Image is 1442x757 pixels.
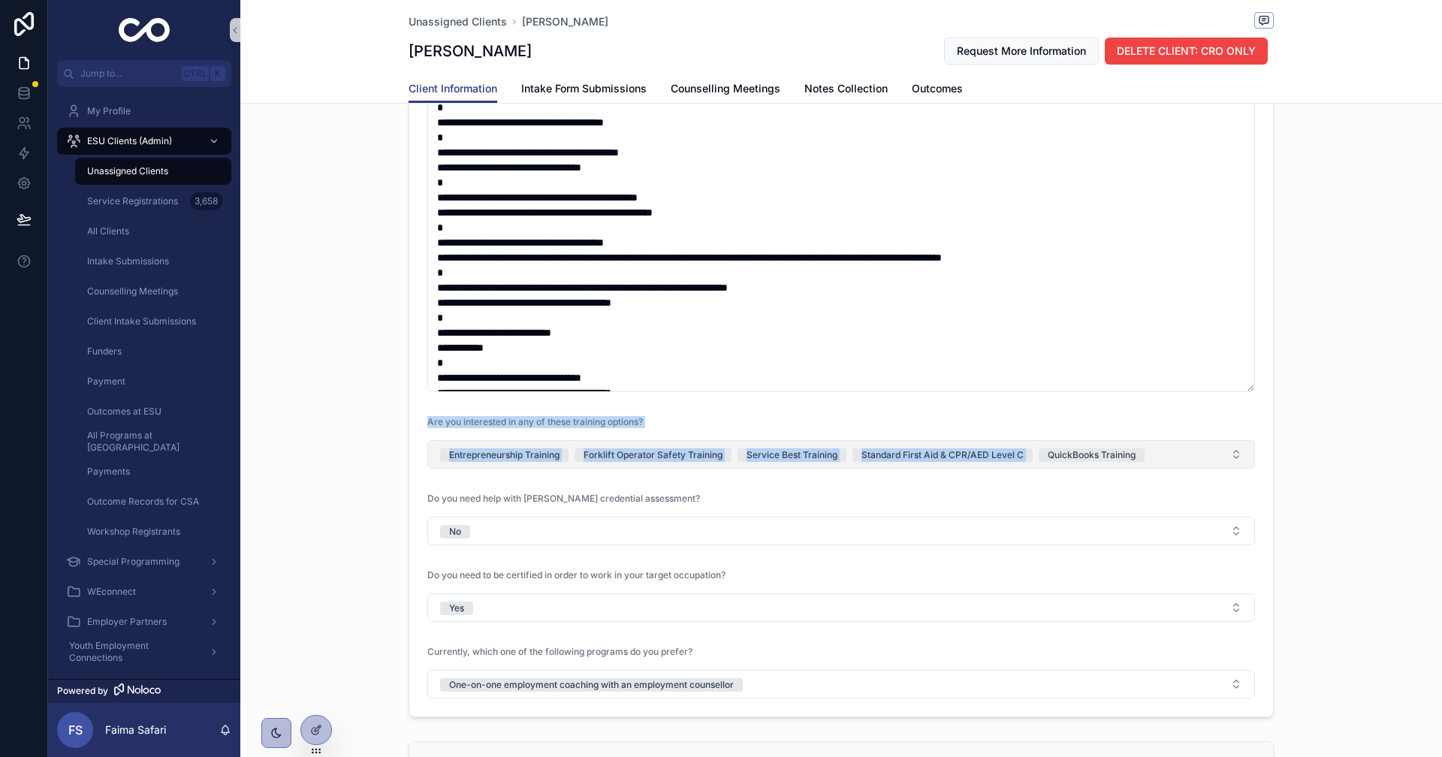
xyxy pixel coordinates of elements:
[75,338,231,365] a: Funders
[87,135,172,147] span: ESU Clients (Admin)
[427,517,1255,545] button: Select Button
[87,496,199,508] span: Outcome Records for CSA
[48,87,240,679] div: scrollable content
[57,578,231,605] a: WEconnect
[427,646,692,657] span: Currently, which one of the following programs do you prefer?
[1048,448,1136,462] div: QuickBooks Training
[804,81,888,96] span: Notes Collection
[87,406,161,418] span: Outcomes at ESU
[57,60,231,87] button: Jump to...CtrlK
[409,41,532,62] h1: [PERSON_NAME]
[87,315,196,327] span: Client Intake Submissions
[48,679,240,703] a: Powered by
[119,18,170,42] img: App logo
[449,525,461,538] div: No
[427,593,1255,622] button: Select Button
[87,375,125,388] span: Payment
[68,721,83,739] span: FS
[87,225,129,237] span: All Clients
[521,81,647,96] span: Intake Form Submissions
[944,38,1099,65] button: Request More Information
[912,75,963,105] a: Outcomes
[521,75,647,105] a: Intake Form Submissions
[87,285,178,297] span: Counselling Meetings
[212,68,224,80] span: K
[671,75,780,105] a: Counselling Meetings
[747,448,837,462] div: Service Best Training
[75,488,231,515] a: Outcome Records for CSA
[75,188,231,215] a: Service Registrations3,658
[75,428,231,455] a: All Programs at [GEOGRAPHIC_DATA]
[75,458,231,485] a: Payments
[449,448,560,462] div: Entrepreneurship Training
[75,218,231,245] a: All Clients
[87,616,167,628] span: Employer Partners
[1117,44,1256,59] span: DELETE CLIENT: CRO ONLY
[190,192,222,210] div: 3,658
[87,556,179,568] span: Special Programming
[449,678,734,692] div: One-on-one employment coaching with an employment counsellor
[804,75,888,105] a: Notes Collection
[671,81,780,96] span: Counselling Meetings
[427,493,700,504] span: Do you need help with [PERSON_NAME] credential assessment?
[75,158,231,185] a: Unassigned Clients
[427,416,643,427] span: Are you interested in any of these training options?
[75,278,231,305] a: Counselling Meetings
[957,44,1086,59] span: Request More Information
[105,722,166,737] p: Faima Safari
[87,526,180,538] span: Workshop Registrants
[409,75,497,104] a: Client Information
[584,448,723,462] div: Forklift Operator Safety Training
[1039,447,1145,462] button: Unselect QUICK_BOOKS_TRAINING
[57,638,231,665] a: Youth Employment Connections
[861,448,1024,462] div: Standard First Aid & CPR/AED Level C
[80,68,176,80] span: Jump to...
[57,548,231,575] a: Special Programming
[87,430,216,454] span: All Programs at [GEOGRAPHIC_DATA]
[87,195,178,207] span: Service Registrations
[449,602,464,615] div: Yes
[75,308,231,335] a: Client Intake Submissions
[1105,38,1268,65] button: DELETE CLIENT: CRO ONLY
[87,105,131,117] span: My Profile
[522,14,608,29] a: [PERSON_NAME]
[409,14,507,29] a: Unassigned Clients
[57,685,108,697] span: Powered by
[427,569,726,581] span: Do you need to be certified in order to work in your target occupation?
[87,165,168,177] span: Unassigned Clients
[182,66,209,81] span: Ctrl
[575,447,732,462] button: Unselect FORKLIFT_OPERATOR_SAFETY_TRAINING
[87,466,130,478] span: Payments
[87,255,169,267] span: Intake Submissions
[440,447,569,462] button: Unselect ENTREPRENEURSHIP_TRAINING
[409,81,497,96] span: Client Information
[427,440,1255,469] button: Select Button
[912,81,963,96] span: Outcomes
[427,670,1255,698] button: Select Button
[69,640,197,664] span: Youth Employment Connections
[75,518,231,545] a: Workshop Registrants
[75,368,231,395] a: Payment
[57,128,231,155] a: ESU Clients (Admin)
[75,248,231,275] a: Intake Submissions
[87,586,136,598] span: WEconnect
[57,98,231,125] a: My Profile
[738,447,846,462] button: Unselect SERVICE_BEST_TRAINING
[75,398,231,425] a: Outcomes at ESU
[852,447,1033,462] button: Unselect STANDARD_FIRST_AID_CPRAED_LEVEL_C
[87,345,122,357] span: Funders
[57,608,231,635] a: Employer Partners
